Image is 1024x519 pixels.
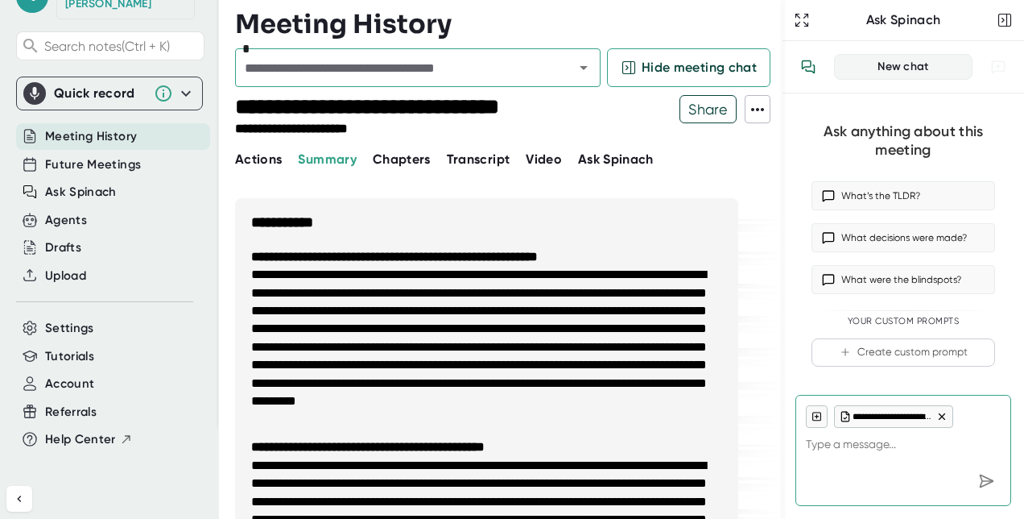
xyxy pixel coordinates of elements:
[235,152,282,167] span: Actions
[811,122,995,159] div: Ask anything about this meeting
[373,150,431,169] button: Chapters
[45,183,117,201] button: Ask Spinach
[572,56,595,79] button: Open
[45,375,94,393] button: Account
[45,430,116,449] span: Help Center
[45,267,86,285] button: Upload
[526,150,562,169] button: Video
[791,9,813,31] button: Expand to Ask Spinach page
[235,9,452,39] h3: Meeting History
[811,265,995,294] button: What were the blindspots?
[45,319,94,338] button: Settings
[811,316,995,327] div: Your Custom Prompts
[45,156,141,174] button: Future Meetings
[235,150,282,169] button: Actions
[792,51,824,83] button: View conversation history
[44,39,200,54] span: Search notes (Ctrl + K)
[811,181,995,210] button: What’s the TLDR?
[45,211,87,230] button: Agents
[45,347,94,366] button: Tutorials
[298,150,356,169] button: Summary
[23,77,196,110] div: Quick record
[373,152,431,167] span: Chapters
[54,85,146,102] div: Quick record
[6,486,32,512] button: Collapse sidebar
[45,430,133,449] button: Help Center
[993,9,1016,31] button: Close conversation sidebar
[578,152,654,167] span: Ask Spinach
[578,150,654,169] button: Ask Spinach
[447,152,510,167] span: Transcript
[811,338,995,367] button: Create custom prompt
[607,48,770,87] button: Hide meeting chat
[972,467,1001,496] div: Send message
[811,223,995,252] button: What decisions were made?
[45,239,81,257] button: Drafts
[679,95,737,123] button: Share
[447,150,510,169] button: Transcript
[813,12,993,28] div: Ask Spinach
[844,60,962,74] div: New chat
[45,403,97,421] button: Referrals
[680,95,736,123] span: Share
[298,152,356,167] span: Summary
[526,152,562,167] span: Video
[642,58,757,77] span: Hide meeting chat
[45,127,137,146] button: Meeting History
